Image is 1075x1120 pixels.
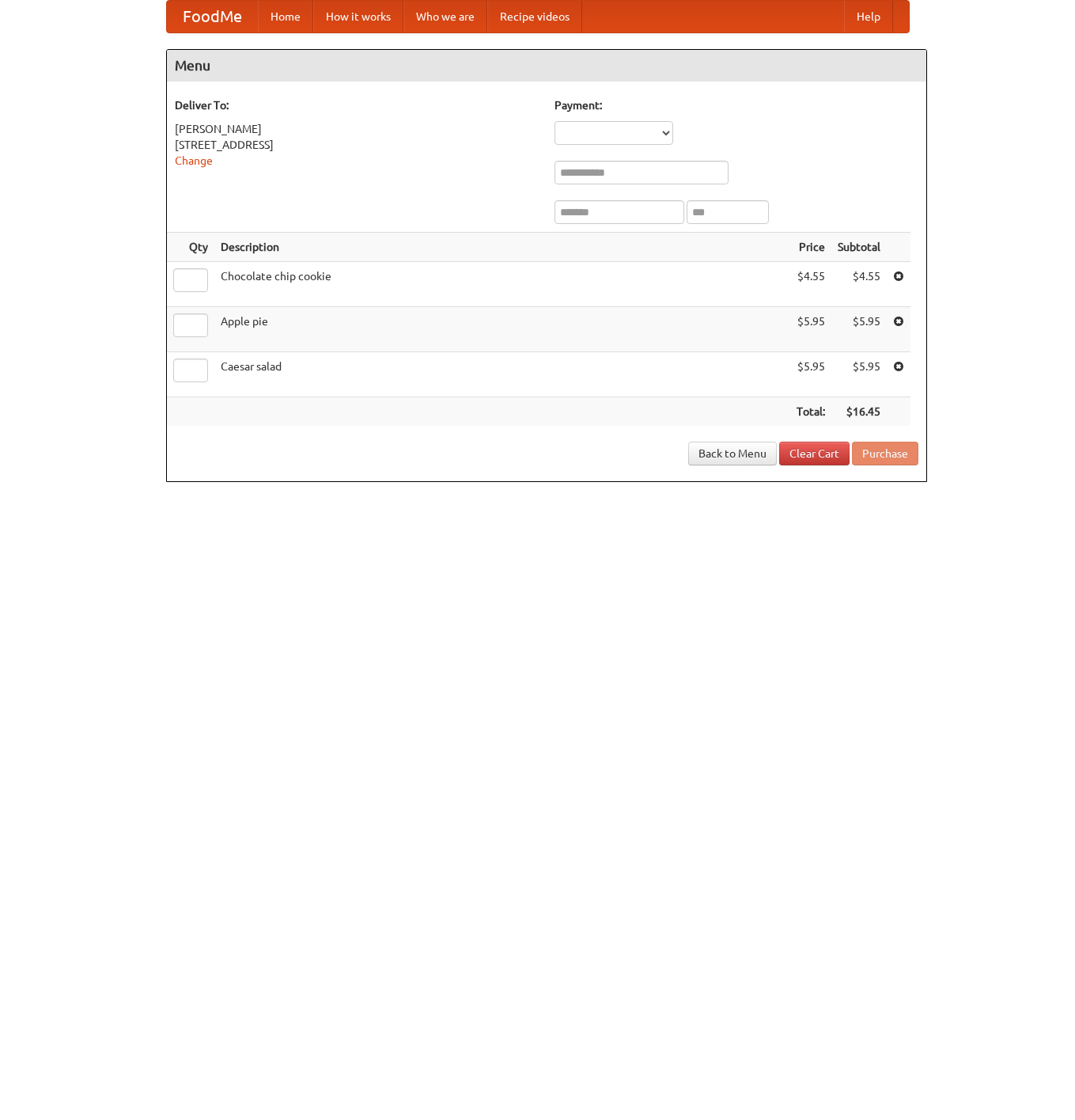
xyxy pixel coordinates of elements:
[313,1,403,32] a: How it works
[831,307,887,352] td: $5.95
[852,442,918,465] button: Purchase
[790,262,831,307] td: $4.55
[831,262,887,307] td: $4.55
[167,233,214,262] th: Qty
[790,233,831,262] th: Price
[175,154,213,167] a: Change
[258,1,313,32] a: Home
[790,352,831,397] td: $5.95
[779,442,850,465] a: Clear Cart
[831,233,887,262] th: Subtotal
[403,1,487,32] a: Who we are
[214,352,790,397] td: Caesar salad
[555,97,918,113] h5: Payment:
[831,352,887,397] td: $5.95
[167,50,926,82] h4: Menu
[214,262,790,307] td: Chocolate chip cookie
[175,137,539,153] div: [STREET_ADDRESS]
[175,97,539,113] h5: Deliver To:
[487,1,582,32] a: Recipe videos
[167,1,258,32] a: FoodMe
[214,233,790,262] th: Description
[844,1,893,32] a: Help
[790,307,831,352] td: $5.95
[790,397,831,427] th: Total:
[175,121,539,137] div: [PERSON_NAME]
[214,307,790,352] td: Apple pie
[688,442,777,465] a: Back to Menu
[831,397,887,427] th: $16.45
